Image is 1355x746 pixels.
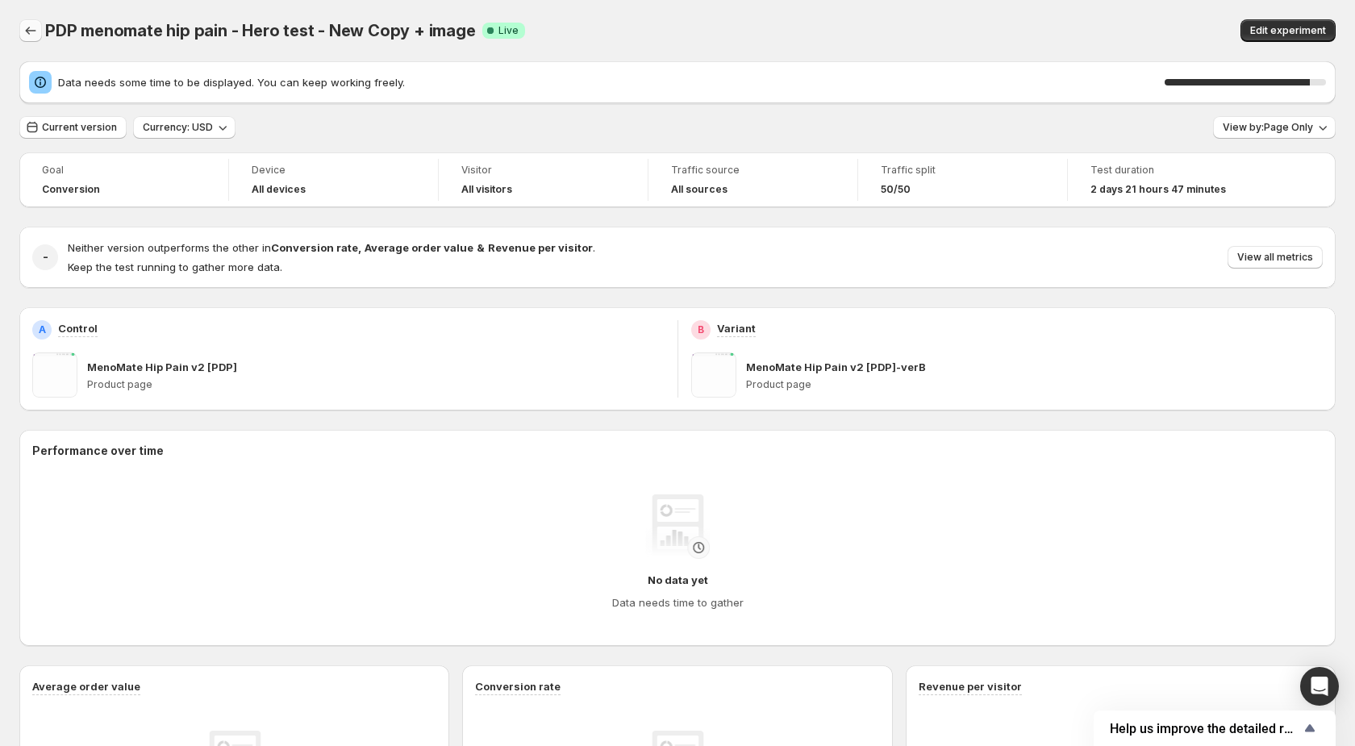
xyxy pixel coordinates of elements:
h2: A [39,323,46,336]
button: Edit experiment [1240,19,1336,42]
h2: B [698,323,704,336]
a: Traffic split50/50 [881,162,1044,198]
span: Device [252,164,415,177]
a: Traffic sourceAll sources [671,162,835,198]
h4: All visitors [461,183,512,196]
span: Visitor [461,164,625,177]
p: Product page [746,378,1324,391]
img: MenoMate Hip Pain v2 [PDP]-verB [691,352,736,398]
strong: & [477,241,485,254]
span: 2 days 21 hours 47 minutes [1090,183,1226,196]
h2: Performance over time [32,443,1323,459]
span: Help us improve the detailed report for A/B campaigns [1110,721,1300,736]
span: View by: Page Only [1223,121,1313,134]
span: Neither version outperforms the other in . [68,241,595,254]
span: Test duration [1090,164,1255,177]
h4: All sources [671,183,728,196]
span: Traffic split [881,164,1044,177]
button: Show survey - Help us improve the detailed report for A/B campaigns [1110,719,1320,738]
span: Currency: USD [143,121,213,134]
a: VisitorAll visitors [461,162,625,198]
strong: Revenue per visitor [488,241,593,254]
p: Control [58,320,98,336]
a: DeviceAll devices [252,162,415,198]
span: Goal [42,164,206,177]
span: 50/50 [881,183,911,196]
a: GoalConversion [42,162,206,198]
strong: Conversion rate [271,241,358,254]
img: MenoMate Hip Pain v2 [PDP] [32,352,77,398]
div: Open Intercom Messenger [1300,667,1339,706]
h3: Revenue per visitor [919,678,1022,694]
img: No data yet [645,494,710,559]
span: Traffic source [671,164,835,177]
span: PDP menomate hip pain - Hero test - New Copy + image [45,21,476,40]
span: Current version [42,121,117,134]
span: Conversion [42,183,100,196]
p: MenoMate Hip Pain v2 [PDP]-verB [746,359,926,375]
h3: Conversion rate [475,678,561,694]
span: Live [498,24,519,37]
span: Keep the test running to gather more data. [68,260,282,273]
a: Test duration2 days 21 hours 47 minutes [1090,162,1255,198]
p: MenoMate Hip Pain v2 [PDP] [87,359,237,375]
span: Edit experiment [1250,24,1326,37]
p: Variant [717,320,756,336]
span: Data needs some time to be displayed. You can keep working freely. [58,74,1165,90]
h4: No data yet [648,572,708,588]
p: Product page [87,378,665,391]
button: View by:Page Only [1213,116,1336,139]
button: View all metrics [1228,246,1323,269]
strong: , [358,241,361,254]
button: Back [19,19,42,42]
h2: - [43,249,48,265]
h4: All devices [252,183,306,196]
h3: Average order value [32,678,140,694]
strong: Average order value [365,241,473,254]
button: Current version [19,116,127,139]
span: View all metrics [1237,251,1313,264]
h4: Data needs time to gather [612,594,744,611]
button: Currency: USD [133,116,236,139]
